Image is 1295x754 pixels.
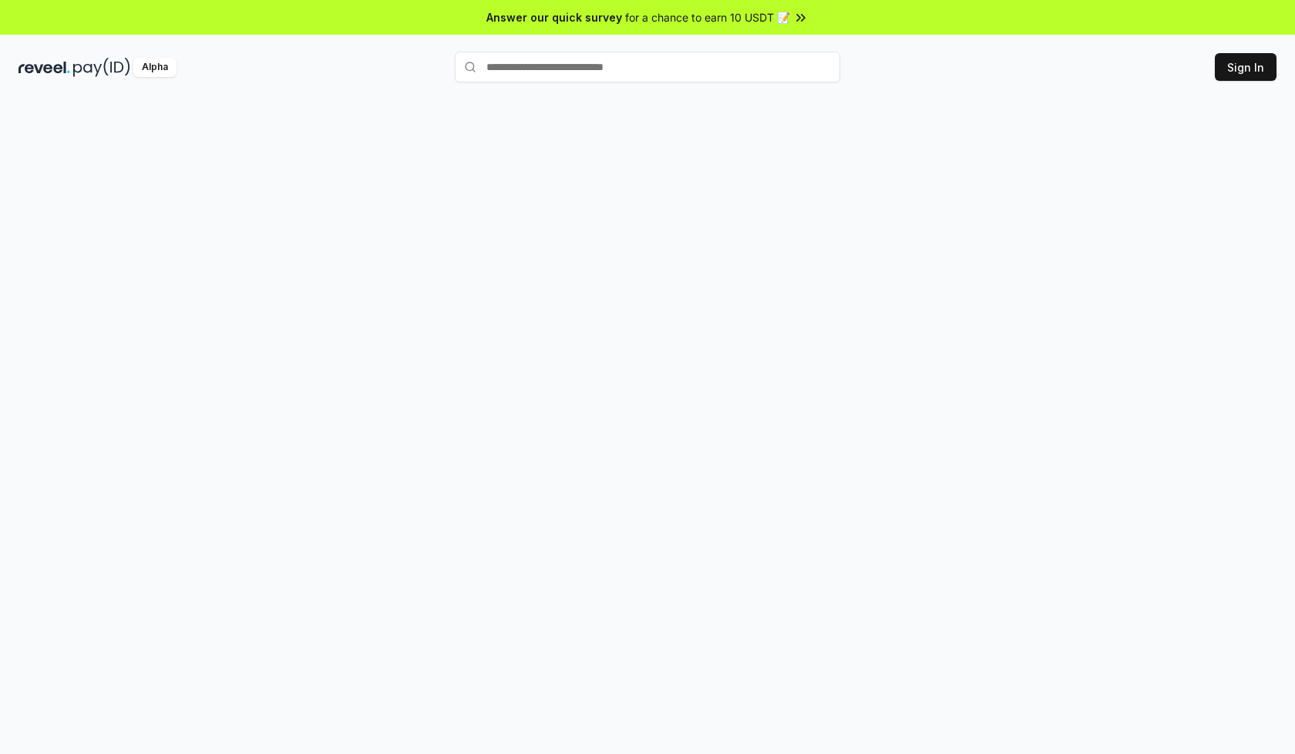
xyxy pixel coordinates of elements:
[1215,53,1276,81] button: Sign In
[73,58,130,77] img: pay_id
[133,58,177,77] div: Alpha
[486,9,622,25] span: Answer our quick survey
[18,58,70,77] img: reveel_dark
[625,9,790,25] span: for a chance to earn 10 USDT 📝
